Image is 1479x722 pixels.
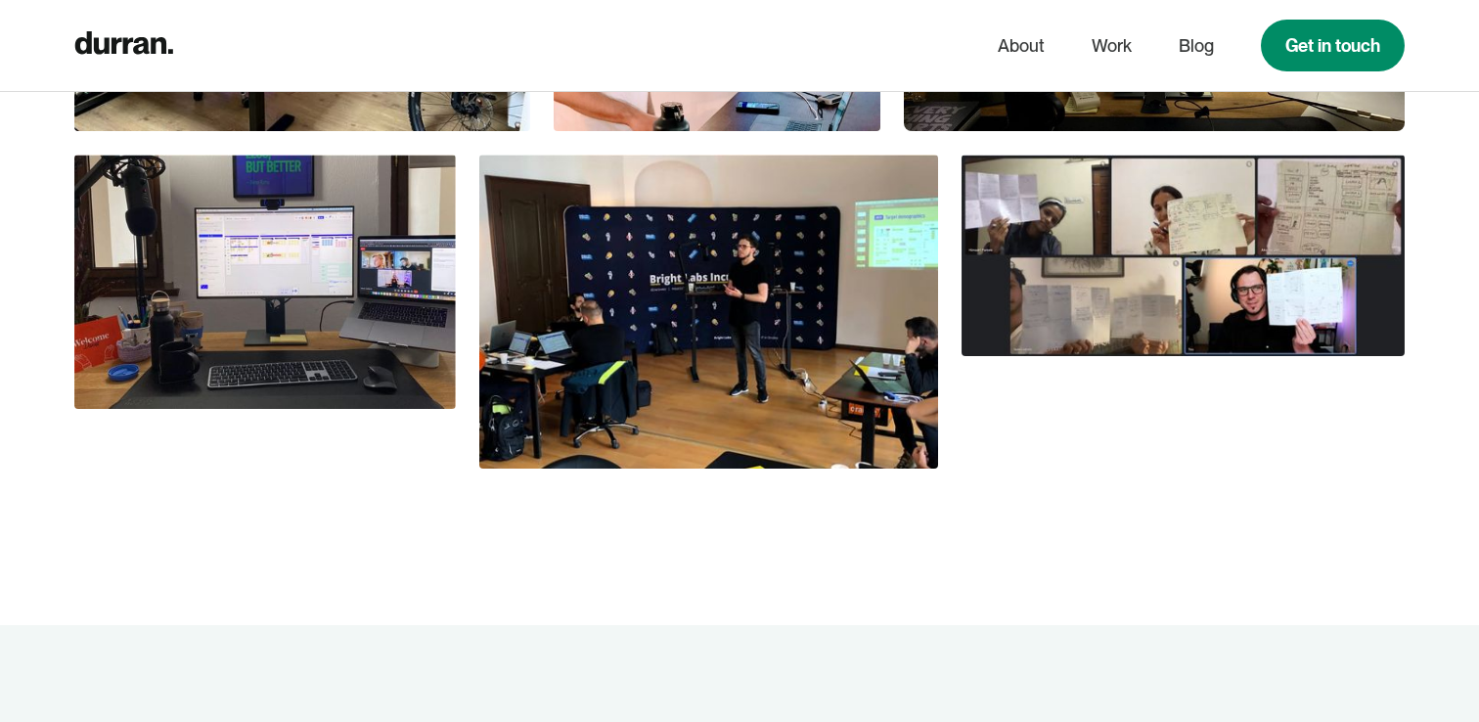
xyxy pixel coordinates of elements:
img: Daniel Andor [962,155,1405,356]
img: Daniel Andor setup [74,155,457,409]
a: Work [1092,27,1132,65]
img: Daniel Andor at Brightlabs [479,155,938,469]
a: Blog [1179,27,1214,65]
a: Get in touch [1261,20,1405,71]
a: About [998,27,1045,65]
a: home [74,26,173,65]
